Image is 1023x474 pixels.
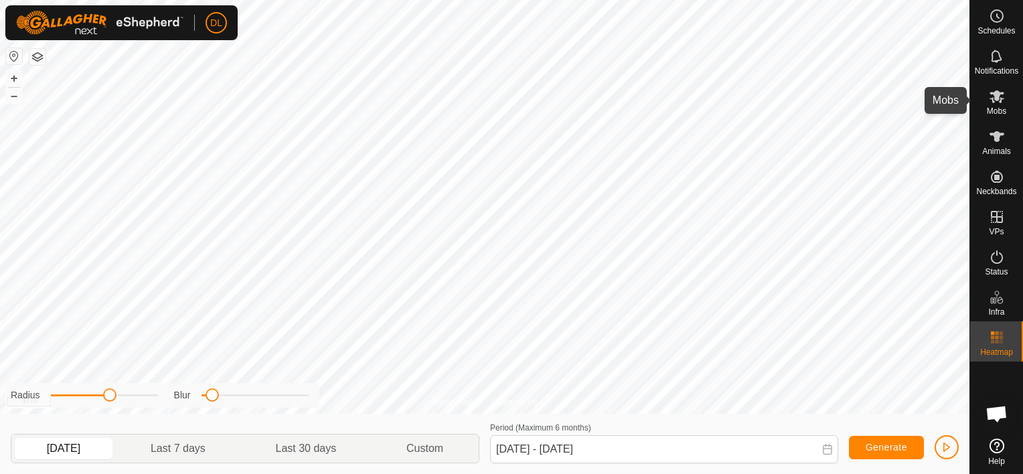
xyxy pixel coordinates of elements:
label: Blur [174,388,191,402]
a: Help [970,433,1023,471]
span: Status [985,268,1008,276]
span: Mobs [987,107,1006,115]
span: Heatmap [980,348,1013,356]
span: Generate [866,442,907,453]
span: Last 7 days [151,441,206,457]
a: Privacy Policy [432,396,482,408]
button: – [6,88,22,104]
span: Help [988,457,1005,465]
span: [DATE] [47,441,80,457]
span: Last 30 days [276,441,337,457]
span: Neckbands [976,187,1016,195]
span: Animals [982,147,1011,155]
button: Reset Map [6,48,22,64]
label: Period (Maximum 6 months) [490,423,591,432]
button: Generate [849,436,924,459]
div: Open chat [977,394,1017,434]
label: Radius [11,388,40,402]
span: Custom [406,441,443,457]
span: VPs [989,228,1004,236]
span: Notifications [975,67,1018,75]
span: Schedules [977,27,1015,35]
span: DL [210,16,222,30]
img: Gallagher Logo [16,11,183,35]
a: Contact Us [498,396,538,408]
button: Map Layers [29,49,46,65]
span: Infra [988,308,1004,316]
button: + [6,70,22,86]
